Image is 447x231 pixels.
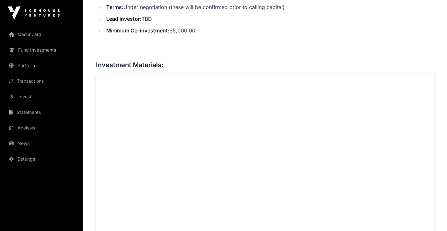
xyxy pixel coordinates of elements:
a: News [5,136,78,151]
li: TBD [104,14,434,23]
a: Invest [5,90,78,104]
a: Settings [5,152,78,166]
li: Under negotiation (these will be confirmed prior to calling capital) [104,3,434,12]
a: Dashboard [5,27,78,42]
strong: Lead investor [106,16,140,22]
a: Fund Investments [5,43,78,57]
a: Transactions [5,74,78,88]
strong: : [140,16,142,22]
iframe: Chat Widget [415,200,447,231]
img: Icehouse Ventures Logo [8,6,60,19]
strong: Terms: [106,4,123,10]
a: Portfolio [5,58,78,73]
a: Analysis [5,121,78,135]
h3: Investment Materials: [96,60,434,70]
li: $5,000.00 [104,26,434,35]
strong: Minimum Co-investment: [106,27,169,34]
a: Statements [5,105,78,119]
